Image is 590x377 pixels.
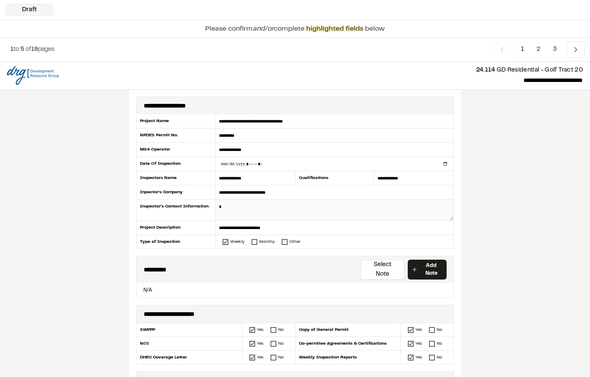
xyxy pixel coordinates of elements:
div: No [278,354,284,361]
div: Yes [416,354,422,361]
span: 24.114 [476,68,495,73]
span: 1 [10,47,13,52]
div: Qualifications [295,171,374,185]
div: Weekly [230,239,244,245]
p: N/A [140,286,450,294]
span: 2 [530,41,547,58]
div: Inspectors Name [136,171,216,185]
div: DHEC Coverage Letter [136,351,242,364]
div: Inspector's Contact Information [136,200,216,221]
div: Other [289,239,301,245]
div: Co-permitee Agreements & Certifications [295,337,401,351]
div: Yes [416,340,422,347]
nav: Navigation [493,41,585,58]
div: No [437,327,442,333]
div: Project Description [136,221,216,235]
div: SWPPP [136,323,242,337]
p: Please confirm complete below [205,24,385,34]
div: NPDES Permit No. [136,129,216,143]
div: No [278,340,284,347]
p: to of pages [10,45,54,54]
div: Monthy [259,239,275,245]
div: Type of Inspection [136,235,216,248]
span: highlighted fields [306,26,363,32]
div: Copy of General Permit [295,323,401,337]
button: Select Note [361,260,404,280]
p: GD Residential - Golf Tract 20 [66,66,583,75]
p: Add Note [420,262,443,277]
span: 3 [546,41,563,58]
div: Inpector's Company [136,185,216,200]
div: Yes [257,340,263,347]
div: Yes [257,327,263,333]
div: Date Of Inspection [136,157,216,171]
img: file [7,66,59,85]
span: and/or [253,26,274,32]
span: 5 [20,47,24,52]
span: 1 [514,41,530,58]
div: No [278,327,284,333]
div: MS4 Operator [136,143,216,157]
div: Weekly Inspection Reports [295,351,401,364]
div: Yes [257,354,263,361]
span: 19 [31,47,38,52]
div: NOI [136,337,242,351]
div: No [437,340,442,347]
div: No [437,354,442,361]
div: Draft [5,3,54,16]
div: Project Name [136,114,216,129]
div: Yes [416,327,422,333]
